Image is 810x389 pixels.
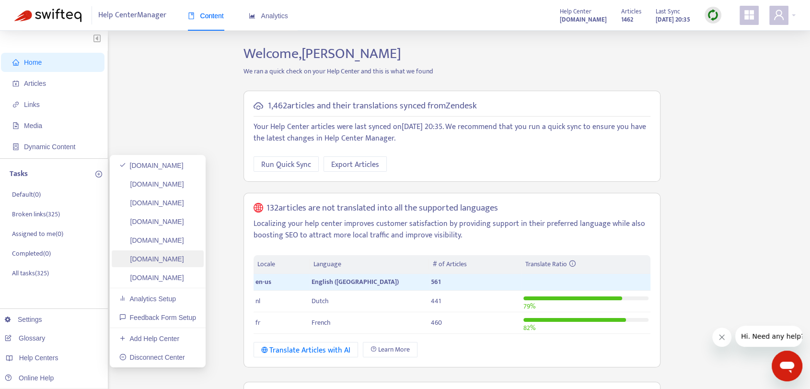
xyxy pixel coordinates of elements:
[254,218,650,241] p: Localizing your help center improves customer satisfaction by providing support in their preferre...
[5,316,42,323] a: Settings
[363,342,417,357] a: Learn More
[5,374,54,382] a: Online Help
[119,295,176,303] a: Analytics Setup
[24,59,42,66] span: Home
[249,12,255,19] span: area-chart
[255,276,271,287] span: en-us
[6,7,69,14] span: Hi. Need any help?
[12,122,19,129] span: file-image
[12,101,19,108] span: link
[254,156,319,172] button: Run Quick Sync
[254,255,310,274] th: Locale
[773,9,785,21] span: user
[12,80,19,87] span: account-book
[119,236,184,244] a: [DOMAIN_NAME]
[12,143,19,150] span: container
[254,342,359,357] button: Translate Articles with AI
[19,354,58,362] span: Help Centers
[331,159,379,171] span: Export Articles
[261,344,351,356] div: Translate Articles with AI
[523,301,535,312] span: 79 %
[12,189,41,200] p: Default ( 0 )
[14,9,81,22] img: Swifteq
[119,199,184,207] a: [DOMAIN_NAME]
[24,122,42,130] span: Media
[188,12,195,19] span: book
[431,276,441,287] span: 561
[255,317,260,328] span: fr
[525,259,646,270] div: Translate Ratio
[12,229,63,239] p: Assigned to me ( 0 )
[261,159,311,171] span: Run Quick Sync
[12,268,49,278] p: All tasks ( 325 )
[98,6,166,24] span: Help Center Manager
[743,9,755,21] span: appstore
[735,326,802,347] iframe: Message from company
[712,328,731,347] iframe: Close message
[12,209,60,219] p: Broken links ( 325 )
[119,162,184,169] a: [DOMAIN_NAME]
[560,6,591,17] span: Help Center
[243,42,401,66] span: Welcome, [PERSON_NAME]
[621,14,633,25] strong: 1462
[95,171,102,177] span: plus-circle
[24,143,75,151] span: Dynamic Content
[5,334,45,342] a: Glossary
[254,203,263,214] span: global
[656,6,680,17] span: Last Sync
[656,14,690,25] strong: [DATE] 20:35
[10,168,28,180] p: Tasks
[119,335,179,342] a: Add Help Center
[312,295,329,306] span: Dutch
[12,248,51,259] p: Completed ( 0 )
[523,322,535,333] span: 82 %
[312,276,399,287] span: English ([GEOGRAPHIC_DATA])
[255,295,260,306] span: nl
[378,344,410,355] span: Learn More
[119,354,185,361] a: Disconnect Center
[249,12,288,20] span: Analytics
[429,255,521,274] th: # of Articles
[254,121,650,144] p: Your Help Center articles were last synced on [DATE] 20:35 . We recommend that you run a quick sy...
[119,274,184,282] a: [DOMAIN_NAME]
[707,9,719,21] img: sync.dc5367851b00ba804db3.png
[431,295,441,306] span: 441
[119,180,184,188] a: [DOMAIN_NAME]
[188,12,224,20] span: Content
[119,314,196,321] a: Feedback Form Setup
[119,255,184,263] a: [DOMAIN_NAME]
[266,203,498,214] h5: 132 articles are not translated into all the supported languages
[12,59,19,66] span: home
[24,101,40,108] span: Links
[324,156,387,172] button: Export Articles
[560,14,607,25] a: [DOMAIN_NAME]
[312,317,331,328] span: French
[24,80,46,87] span: Articles
[431,317,442,328] span: 460
[268,101,477,112] h5: 1,462 articles and their translations synced from Zendesk
[772,351,802,381] iframe: Button to launch messaging window
[119,218,184,225] a: [DOMAIN_NAME]
[236,66,668,76] p: We ran a quick check on your Help Center and this is what we found
[621,6,641,17] span: Articles
[310,255,428,274] th: Language
[254,101,263,111] span: cloud-sync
